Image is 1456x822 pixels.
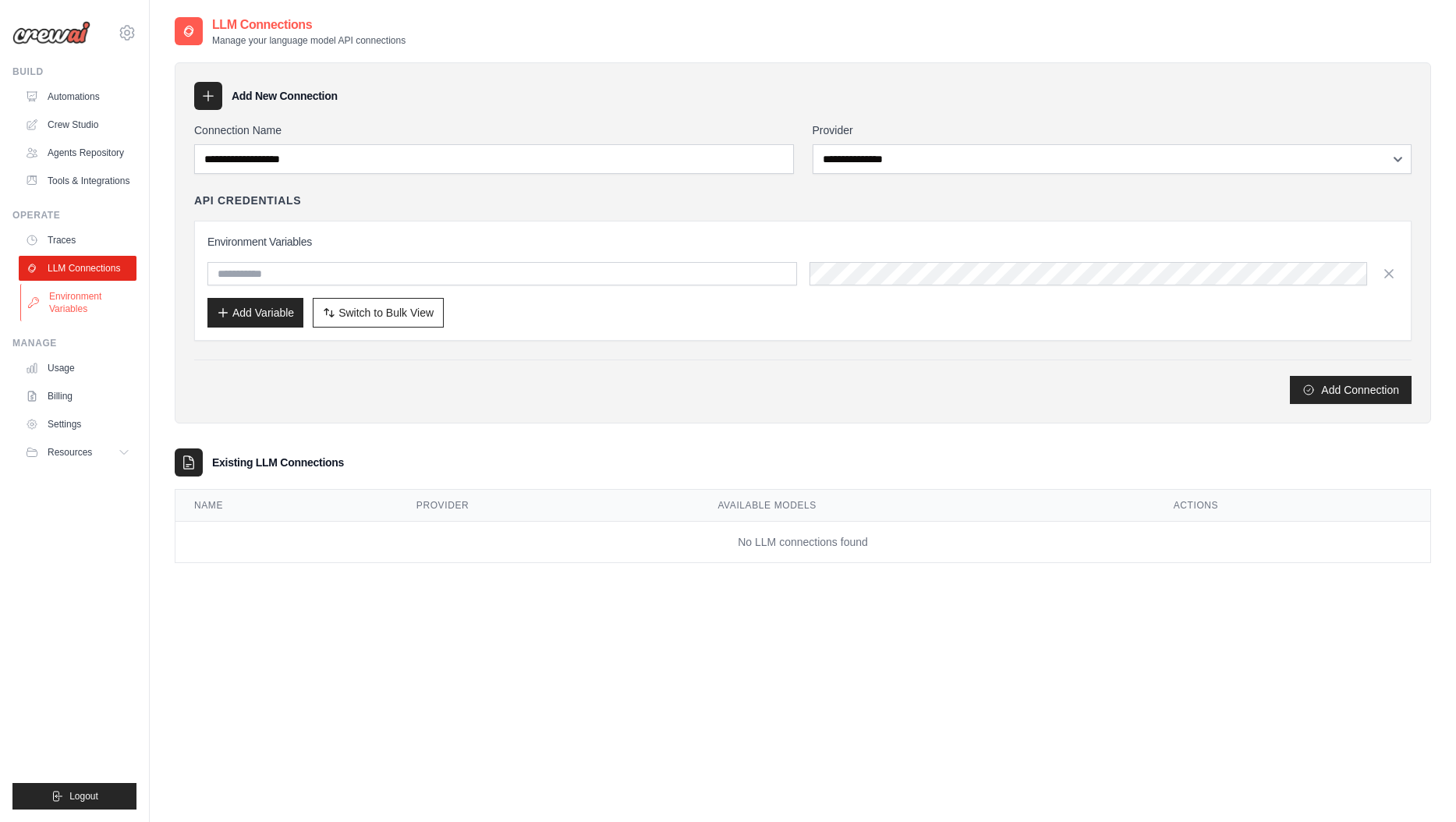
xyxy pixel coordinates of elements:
span: Logout [69,790,98,803]
button: Add Connection [1290,376,1412,404]
a: Settings [19,412,136,437]
a: Automations [19,84,136,109]
h4: API Credentials [194,193,301,208]
a: Billing [19,384,136,409]
a: Environment Variables [20,284,138,321]
span: Switch to Bulk View [338,305,434,321]
button: Resources [19,440,136,465]
th: Provider [398,490,700,522]
label: Provider [813,122,1412,138]
div: Operate [12,209,136,221]
h3: Environment Variables [207,234,1398,250]
img: Logo [12,21,90,44]
a: Crew Studio [19,112,136,137]
button: Add Variable [207,298,303,328]
th: Name [175,490,398,522]
a: Tools & Integrations [19,168,136,193]
a: Usage [19,356,136,381]
a: LLM Connections [19,256,136,281]
h2: LLM Connections [212,16,406,34]
p: Manage your language model API connections [212,34,406,47]
span: Resources [48,446,92,459]
th: Available Models [699,490,1154,522]
label: Connection Name [194,122,794,138]
button: Logout [12,783,136,810]
a: Traces [19,228,136,253]
h3: Existing LLM Connections [212,455,344,470]
button: Switch to Bulk View [313,298,444,328]
h3: Add New Connection [232,88,338,104]
td: No LLM connections found [175,522,1430,563]
th: Actions [1155,490,1430,522]
div: Build [12,66,136,78]
div: Manage [12,337,136,349]
a: Agents Repository [19,140,136,165]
